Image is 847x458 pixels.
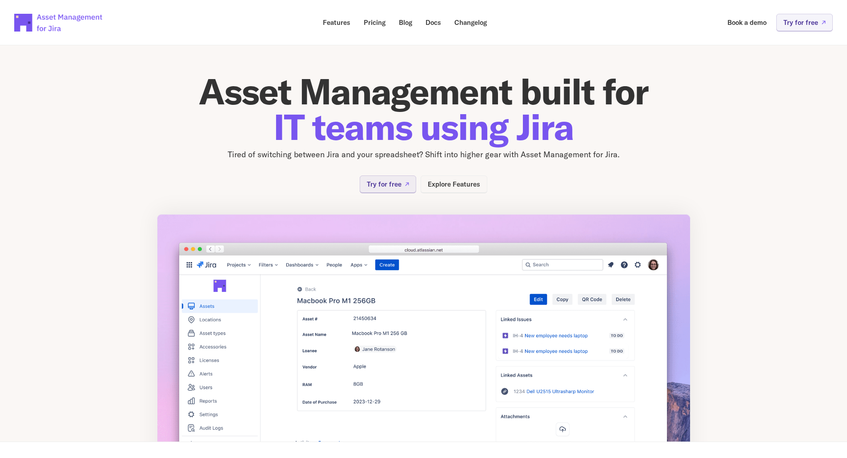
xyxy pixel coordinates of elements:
a: Try for free [360,175,416,193]
p: Tired of switching between Jira and your spreadsheet? Shift into higher gear with Asset Managemen... [157,148,690,161]
a: Features [317,14,357,31]
p: Features [323,19,350,26]
a: Docs [419,14,447,31]
a: Pricing [357,14,392,31]
p: Docs [426,19,441,26]
p: Explore Features [428,181,480,187]
p: Pricing [364,19,385,26]
h1: Asset Management built for [157,74,690,145]
p: Try for free [367,181,401,187]
a: Changelog [448,14,493,31]
p: Book a demo [727,19,767,26]
p: Try for free [783,19,818,26]
a: Book a demo [721,14,773,31]
span: IT teams using Jira [273,104,574,149]
p: Blog [399,19,412,26]
p: Changelog [454,19,487,26]
a: Blog [393,14,418,31]
a: Try for free [776,14,833,31]
a: Explore Features [421,175,487,193]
